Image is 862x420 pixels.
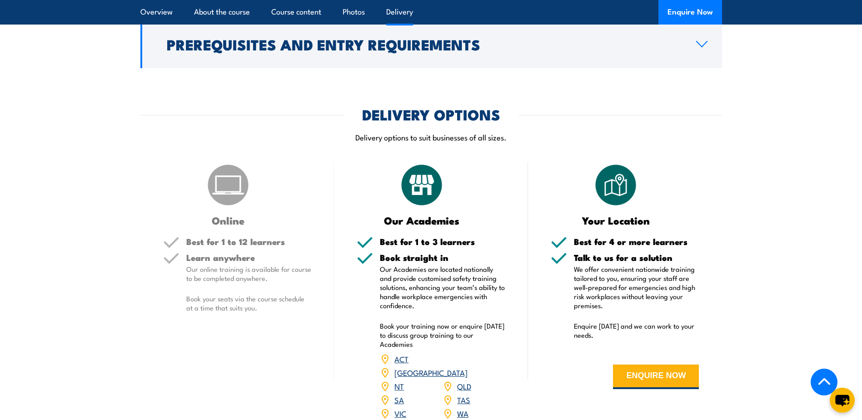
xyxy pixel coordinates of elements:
a: SA [394,394,404,405]
p: Delivery options to suit businesses of all sizes. [140,132,722,142]
h2: Prerequisites and Entry Requirements [167,38,682,50]
a: NT [394,380,404,391]
p: We offer convenient nationwide training tailored to you, ensuring your staff are well-prepared fo... [574,265,699,310]
p: Our Academies are located nationally and provide customised safety training solutions, enhancing ... [380,265,505,310]
p: Enquire [DATE] and we can work to your needs. [574,321,699,340]
h5: Learn anywhere [186,253,312,262]
button: ENQUIRE NOW [613,365,699,389]
h3: Your Location [551,215,681,225]
a: ACT [394,353,409,364]
a: [GEOGRAPHIC_DATA] [394,367,468,378]
a: Prerequisites and Entry Requirements [140,20,722,68]
h3: Online [163,215,294,225]
h5: Best for 4 or more learners [574,237,699,246]
h5: Best for 1 to 3 learners [380,237,505,246]
p: Book your training now or enquire [DATE] to discuss group training to our Academies [380,321,505,349]
p: Our online training is available for course to be completed anywhere. [186,265,312,283]
a: TAS [457,394,470,405]
a: WA [457,408,468,419]
h2: DELIVERY OPTIONS [362,108,500,120]
a: QLD [457,380,471,391]
h3: Our Academies [357,215,487,225]
a: VIC [394,408,406,419]
p: Book your seats via the course schedule at a time that suits you. [186,294,312,312]
h5: Best for 1 to 12 learners [186,237,312,246]
button: chat-button [830,388,855,413]
h5: Book straight in [380,253,505,262]
h5: Talk to us for a solution [574,253,699,262]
